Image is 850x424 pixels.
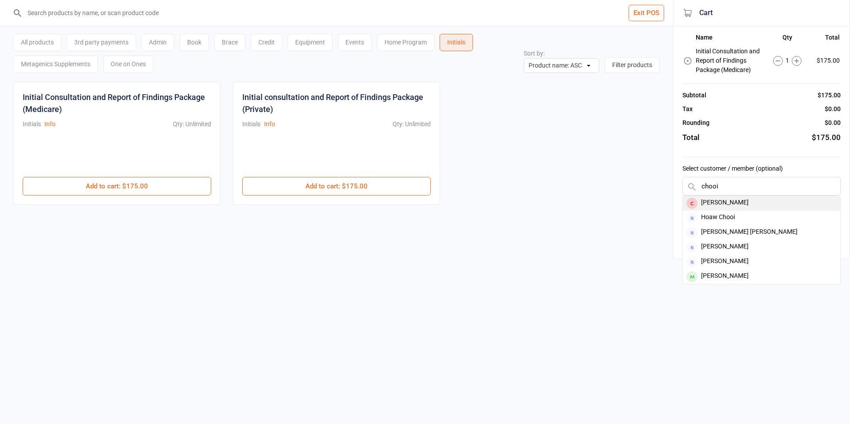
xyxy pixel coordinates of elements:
[683,211,840,225] div: Hoaw Chooi
[696,34,765,44] th: Name
[44,120,56,129] button: Info
[103,56,153,73] div: One on Ones
[393,120,431,129] div: Qty: Unlimited
[682,118,710,128] div: Rounding
[242,91,431,115] div: Initial consultation and Report of Findings Package (Private)
[13,34,61,51] div: All products
[23,91,211,115] div: Initial Consultation and Report of Findings Package (Medicare)
[682,164,841,173] label: Select customer / member (optional)
[825,118,841,128] div: $0.00
[180,34,209,51] div: Book
[683,269,840,284] div: [PERSON_NAME]
[682,132,699,144] div: Total
[683,225,840,240] div: [PERSON_NAME] [PERSON_NAME]
[264,120,275,129] button: Info
[683,196,840,211] div: [PERSON_NAME]
[766,34,809,44] th: Qty
[23,120,41,129] div: Initials
[766,56,809,66] div: 1
[141,34,174,51] div: Admin
[214,34,245,51] div: Brace
[825,104,841,114] div: $0.00
[242,120,261,129] div: Initials
[812,132,841,144] div: $175.00
[377,34,434,51] div: Home Program
[251,34,282,51] div: Credit
[629,5,664,21] button: Exit POS
[605,57,660,73] button: Filter products
[810,34,840,44] th: Total
[288,34,333,51] div: Equipment
[173,120,211,129] div: Qty: Unlimited
[524,50,545,57] label: Sort by:
[242,177,431,196] button: Add to cart: $175.00
[67,34,136,51] div: 3rd party payments
[818,91,841,100] div: $175.00
[696,45,765,76] td: Initial Consultation and Report of Findings Package (Medicare)
[682,91,706,100] div: Subtotal
[682,177,841,196] input: Search by name or scan member number
[23,177,211,196] button: Add to cart: $175.00
[338,34,372,51] div: Events
[810,45,840,76] td: $175.00
[13,56,98,73] div: Metagenics Supplements
[682,104,693,114] div: Tax
[683,240,840,255] div: [PERSON_NAME]
[683,255,840,269] div: [PERSON_NAME]
[440,34,473,51] div: Initials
